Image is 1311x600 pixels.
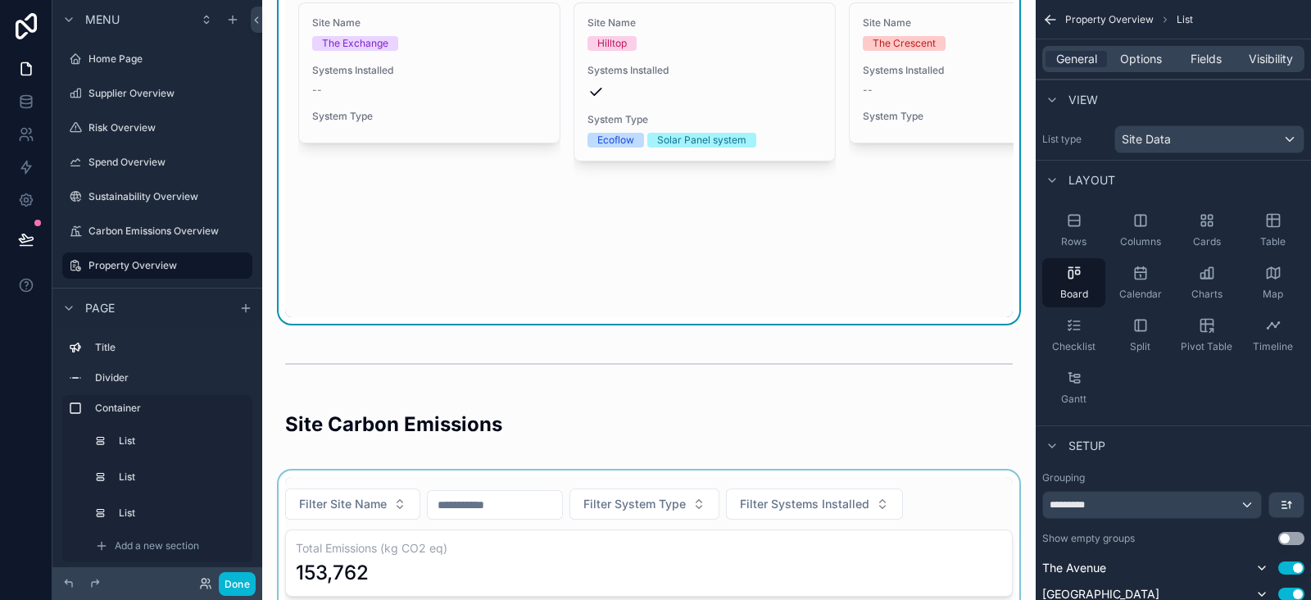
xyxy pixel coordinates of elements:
button: Table [1241,206,1304,255]
button: Columns [1109,206,1172,255]
span: Layout [1068,172,1115,189]
a: Spend Overview [62,149,252,175]
span: Cards [1193,235,1221,248]
button: Done [219,572,256,596]
span: Split [1130,340,1150,353]
label: Sustainability Overview [88,190,249,203]
a: Supplier Overview [62,80,252,107]
div: Solar Panel system [657,133,746,148]
label: Show empty groups [1042,532,1135,545]
label: Grouping [1042,471,1085,484]
button: Gantt [1042,363,1105,412]
label: Risk Overview [88,121,249,134]
span: Charts [1191,288,1223,301]
label: Home Page [88,52,249,66]
label: Spend Overview [88,156,249,169]
button: Calendar [1109,258,1172,307]
span: The Avenue [1042,560,1106,576]
span: System Type [312,110,547,123]
button: Board [1042,258,1105,307]
label: List type [1042,133,1108,146]
span: Site Data [1122,131,1171,148]
span: Menu [85,11,120,28]
label: Property Overview [88,259,243,272]
span: Map [1263,288,1283,301]
div: The Crescent [873,36,936,51]
button: Rows [1042,206,1105,255]
a: Risk Overview [62,115,252,141]
span: Systems Installed [312,64,547,77]
label: Divider [95,371,246,384]
span: Rows [1061,235,1086,248]
span: Gantt [1061,393,1086,406]
span: Page [85,300,115,316]
span: Systems Installed [863,64,1097,77]
span: Site Name [587,16,822,30]
a: Home Page [62,46,252,72]
div: scrollable content [52,327,262,567]
a: ESG Risk Mapping [62,287,252,313]
span: List [1177,13,1193,26]
span: General [1056,51,1097,67]
button: Charts [1175,258,1238,307]
span: Property Overview [1065,13,1154,26]
label: List [119,507,243,520]
span: Visibility [1249,51,1293,67]
span: Site Name [312,16,547,30]
button: Split [1109,311,1172,360]
span: System Type [863,110,1097,123]
span: Add a new section [115,539,199,552]
span: Site Name [863,16,1097,30]
div: The Exchange [322,36,388,51]
span: Calendar [1119,288,1162,301]
div: Hilltop [597,36,627,51]
span: View [1068,92,1098,108]
a: Carbon Emissions Overview [62,218,252,244]
label: Container [95,402,246,415]
button: Cards [1175,206,1238,255]
span: -- [312,84,322,97]
button: Map [1241,258,1304,307]
span: -- [863,84,873,97]
button: Pivot Table [1175,311,1238,360]
span: Columns [1120,235,1161,248]
label: Title [95,341,246,354]
span: Options [1120,51,1162,67]
div: Ecoflow [597,133,634,148]
a: Property Overview [62,252,252,279]
span: System Type [587,113,822,126]
span: Timeline [1253,340,1293,353]
button: Timeline [1241,311,1304,360]
label: List [119,434,243,448]
label: List [119,470,243,484]
button: Site Data [1114,125,1304,153]
a: Sustainability Overview [62,184,252,210]
span: Setup [1068,438,1105,454]
span: Table [1260,235,1286,248]
button: Checklist [1042,311,1105,360]
span: Fields [1191,51,1222,67]
span: Pivot Table [1181,340,1232,353]
span: Board [1060,288,1088,301]
span: Checklist [1052,340,1096,353]
label: Carbon Emissions Overview [88,225,249,238]
label: Supplier Overview [88,87,249,100]
span: Systems Installed [587,64,822,77]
